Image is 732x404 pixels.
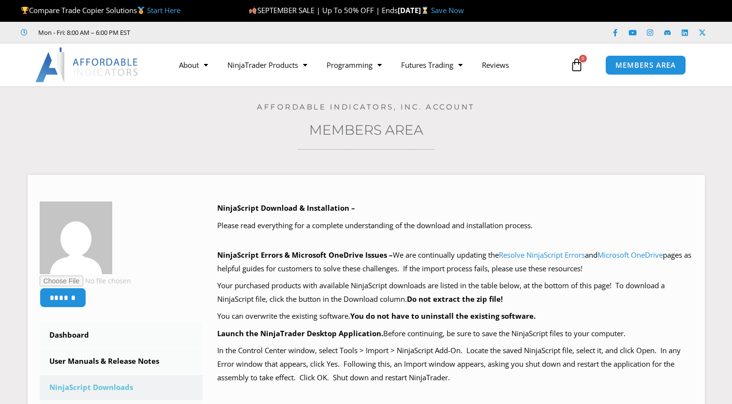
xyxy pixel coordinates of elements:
a: Resolve NinjaScript Errors [499,250,585,260]
p: Before continuing, be sure to save the NinjaScript files to your computer. [217,327,693,341]
b: NinjaScript Errors & Microsoft OneDrive Issues – [217,250,393,260]
span: MEMBERS AREA [615,62,676,69]
a: Affordable Indicators, Inc. Account [257,102,475,111]
a: About [169,54,218,76]
b: You do not have to uninstall the existing software. [350,311,536,321]
a: Programming [317,54,391,76]
span: Mon - Fri: 8:00 AM – 6:00 PM EST [36,27,130,38]
span: SEPTEMBER SALE | Up To 50% OFF | Ends [249,5,397,15]
a: 0 [555,51,598,79]
a: Members Area [309,122,423,138]
img: LogoAI | Affordable Indicators – NinjaTrader [35,47,139,82]
a: Start Here [147,5,180,15]
img: 🍂 [249,7,256,14]
p: Please read everything for a complete understanding of the download and installation process. [217,219,693,233]
a: NinjaScript Downloads [40,375,203,400]
a: Microsoft OneDrive [598,250,663,260]
a: Reviews [472,54,519,76]
a: MEMBERS AREA [605,55,686,75]
b: Do not extract the zip file! [407,294,503,304]
img: 51d22457a8b64a66f025a66d916f2db87febc9008863e9fba5e9919cfc965d5b [40,202,112,274]
p: We are continually updating the and pages as helpful guides for customers to solve these challeng... [217,249,693,276]
a: Save Now [431,5,464,15]
a: Dashboard [40,323,203,348]
img: 🏆 [21,7,29,14]
a: NinjaTrader Products [218,54,317,76]
a: User Manuals & Release Notes [40,349,203,374]
nav: Menu [169,54,568,76]
span: Compare Trade Copier Solutions [21,5,180,15]
img: 🥇 [137,7,145,14]
b: NinjaScript Download & Installation – [217,203,355,213]
p: Your purchased products with available NinjaScript downloads are listed in the table below, at th... [217,279,693,306]
p: You can overwrite the existing software. [217,310,693,323]
b: Launch the NinjaTrader Desktop Application. [217,328,383,338]
span: 0 [579,55,587,62]
img: ⌛ [421,7,429,14]
a: Futures Trading [391,54,472,76]
iframe: Customer reviews powered by Trustpilot [144,28,289,37]
strong: [DATE] [398,5,431,15]
p: In the Control Center window, select Tools > Import > NinjaScript Add-On. Locate the saved NinjaS... [217,344,693,385]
